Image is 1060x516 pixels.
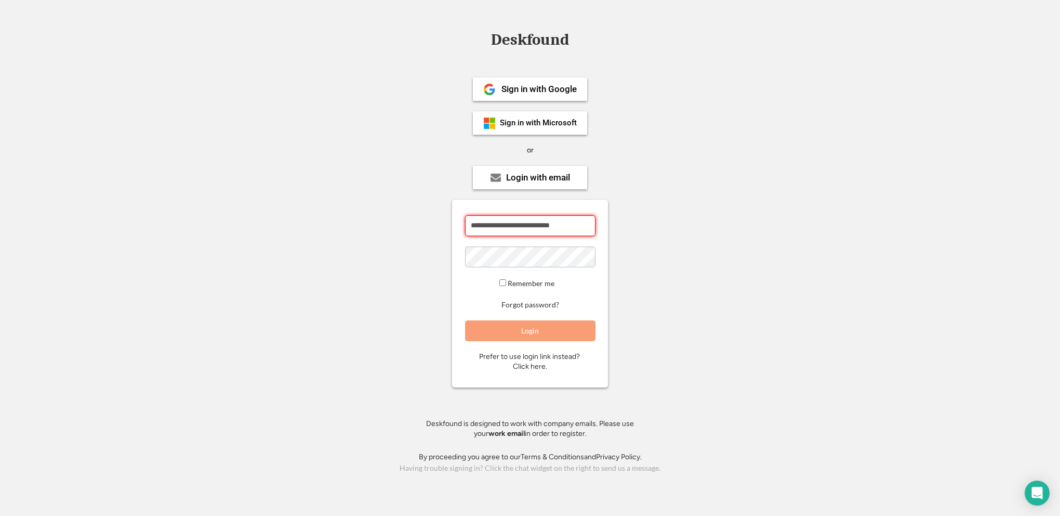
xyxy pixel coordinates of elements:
[419,452,642,462] div: By proceeding you agree to our and
[465,320,595,341] button: Login
[500,300,561,310] button: Forgot password?
[508,279,554,288] label: Remember me
[413,419,647,439] div: Deskfound is designed to work with company emails. Please use your in order to register.
[483,117,496,130] img: ms-symbollockup_mssymbol_19.png
[483,83,496,96] img: 1024px-Google__G__Logo.svg.png
[479,352,581,372] div: Prefer to use login link instead? Click here.
[500,119,577,127] div: Sign in with Microsoft
[501,85,577,94] div: Sign in with Google
[521,453,584,461] a: Terms & Conditions
[527,145,534,156] div: or
[596,453,642,461] a: Privacy Policy.
[506,173,570,182] div: Login with email
[488,429,525,438] strong: work email
[1025,481,1050,506] div: Open Intercom Messenger
[486,32,574,48] div: Deskfound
